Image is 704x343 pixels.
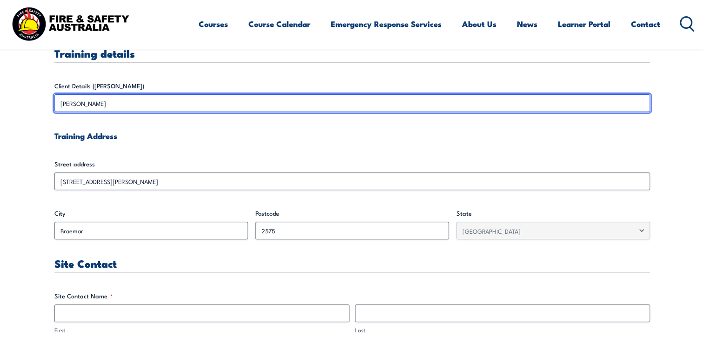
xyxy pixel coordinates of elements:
label: Last [355,326,650,335]
a: News [517,12,537,36]
label: First [54,326,349,335]
h3: Site Contact [54,258,650,269]
label: City [54,209,248,218]
label: Street address [54,159,650,169]
label: State [456,209,650,218]
h4: Training Address [54,131,650,141]
legend: Site Contact Name [54,291,113,301]
label: Client Details ([PERSON_NAME]) [54,81,650,91]
h3: Training details [54,48,650,59]
a: Emergency Response Services [331,12,442,36]
a: About Us [462,12,496,36]
a: Learner Portal [558,12,610,36]
a: Course Calendar [248,12,310,36]
a: Contact [631,12,660,36]
a: Courses [199,12,228,36]
label: Postcode [255,209,449,218]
